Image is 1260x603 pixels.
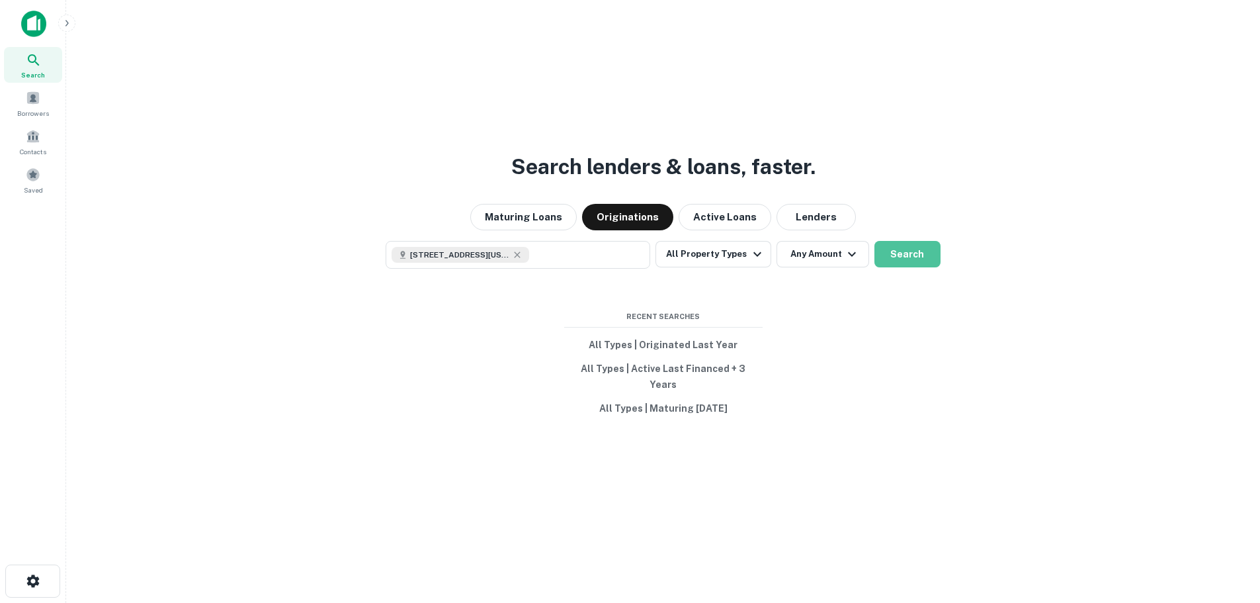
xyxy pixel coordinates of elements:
iframe: Chat Widget [1194,497,1260,561]
button: All Types | Active Last Financed + 3 Years [564,357,763,396]
button: Any Amount [777,241,869,267]
a: Contacts [4,124,62,160]
img: capitalize-icon.png [21,11,46,37]
button: Maturing Loans [470,204,577,230]
button: All Types | Originated Last Year [564,333,763,357]
span: [STREET_ADDRESS][US_STATE] [410,249,509,261]
span: Recent Searches [564,311,763,322]
span: Search [21,70,45,80]
a: Search [4,47,62,83]
button: All Types | Maturing [DATE] [564,396,763,420]
button: Originations [582,204,673,230]
span: Borrowers [17,108,49,118]
h3: Search lenders & loans, faster. [511,151,816,183]
button: All Property Types [655,241,771,267]
button: Active Loans [679,204,771,230]
button: [STREET_ADDRESS][US_STATE] [386,241,650,269]
span: Contacts [20,146,46,157]
span: Saved [24,185,43,195]
button: Lenders [777,204,856,230]
a: Saved [4,162,62,198]
button: Search [874,241,941,267]
a: Borrowers [4,85,62,121]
